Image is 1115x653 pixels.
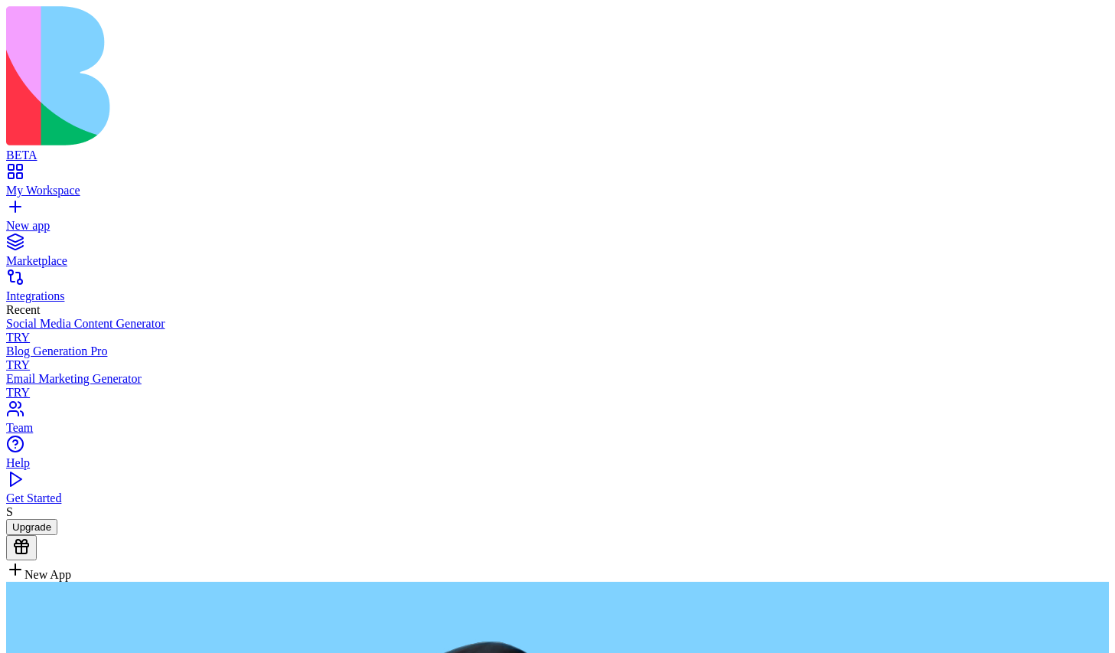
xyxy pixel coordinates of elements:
[6,421,1109,435] div: Team
[6,184,1109,198] div: My Workspace
[6,520,57,533] a: Upgrade
[6,478,1109,505] a: Get Started
[6,331,1109,344] div: TRY
[6,407,1109,435] a: Team
[6,344,1109,372] a: Blog Generation ProTRY
[6,505,13,518] span: S
[6,276,1109,303] a: Integrations
[6,6,621,145] img: logo
[6,372,1109,400] a: Email Marketing GeneratorTRY
[24,568,71,581] span: New App
[6,149,1109,162] div: BETA
[6,219,1109,233] div: New app
[6,317,1109,344] a: Social Media Content GeneratorTRY
[6,442,1109,470] a: Help
[6,456,1109,470] div: Help
[6,254,1109,268] div: Marketplace
[6,491,1109,505] div: Get Started
[6,317,1109,331] div: Social Media Content Generator
[6,170,1109,198] a: My Workspace
[6,358,1109,372] div: TRY
[6,386,1109,400] div: TRY
[6,240,1109,268] a: Marketplace
[6,372,1109,386] div: Email Marketing Generator
[6,205,1109,233] a: New app
[6,344,1109,358] div: Blog Generation Pro
[6,289,1109,303] div: Integrations
[6,519,57,535] button: Upgrade
[6,135,1109,162] a: BETA
[6,303,40,316] span: Recent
